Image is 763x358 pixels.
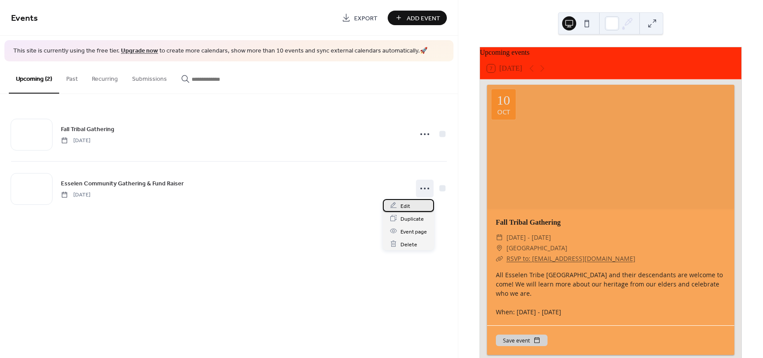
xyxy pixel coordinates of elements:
[61,179,184,188] span: Esselen Community Gathering & Fund Raiser
[496,219,561,226] a: Fall Tribal Gathering
[59,61,85,93] button: Past
[61,124,114,134] a: Fall Tribal Gathering
[506,254,635,263] a: RSVP to: [EMAIL_ADDRESS][DOMAIN_NAME]
[61,136,91,144] span: [DATE]
[480,47,741,58] div: Upcoming events
[11,10,38,27] span: Events
[496,335,548,346] button: Save event
[496,243,503,253] div: ​
[85,61,125,93] button: Recurring
[496,253,503,264] div: ​
[13,47,427,56] span: This site is currently using the free tier. to create more calendars, show more than 10 events an...
[354,14,378,23] span: Export
[61,178,184,188] a: Esselen Community Gathering & Fund Raiser
[506,232,551,243] span: [DATE] - [DATE]
[400,227,427,236] span: Event page
[61,191,91,199] span: [DATE]
[9,61,59,94] button: Upcoming (2)
[407,14,440,23] span: Add Event
[487,270,734,317] div: All Esselen Tribe [GEOGRAPHIC_DATA] and their descendants are welcome to come! We will learn more...
[400,214,424,223] span: Duplicate
[506,243,567,253] span: [GEOGRAPHIC_DATA]
[400,240,417,249] span: Delete
[121,45,158,57] a: Upgrade now
[125,61,174,93] button: Submissions
[400,201,410,211] span: Edit
[388,11,447,25] button: Add Event
[335,11,384,25] a: Export
[496,232,503,243] div: ​
[497,109,510,115] div: Oct
[497,94,510,107] div: 10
